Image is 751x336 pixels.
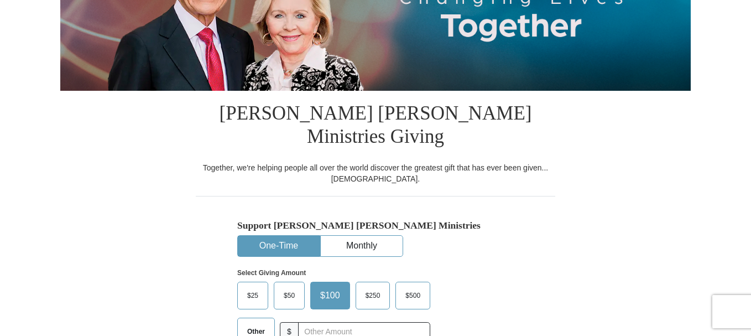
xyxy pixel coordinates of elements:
span: $500 [400,287,426,304]
div: Together, we're helping people all over the world discover the greatest gift that has ever been g... [196,162,555,184]
h1: [PERSON_NAME] [PERSON_NAME] Ministries Giving [196,91,555,162]
h5: Support [PERSON_NAME] [PERSON_NAME] Ministries [237,220,514,231]
strong: Select Giving Amount [237,269,306,277]
button: One-Time [238,236,320,256]
span: $100 [315,287,346,304]
button: Monthly [321,236,403,256]
span: $25 [242,287,264,304]
span: $250 [360,287,386,304]
span: $50 [278,287,300,304]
